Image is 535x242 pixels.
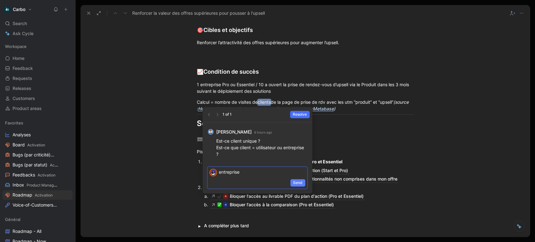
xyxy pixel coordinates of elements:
[210,169,216,176] img: avatar
[290,111,310,118] button: Resolve
[216,128,252,136] strong: [PERSON_NAME]
[208,129,213,134] img: avatar
[254,129,272,135] small: 6 hours ago
[293,180,302,186] span: Send
[223,111,232,118] div: 1 of 1
[290,179,305,187] button: Send
[293,111,307,118] span: Resolve
[216,138,307,157] p: Est-ce client unique ? Est-ce que client = utilisateur ou entreprise ?
[219,169,305,175] p: entreprise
